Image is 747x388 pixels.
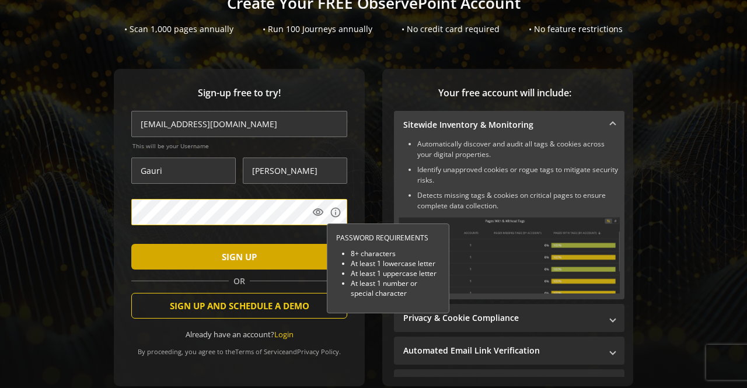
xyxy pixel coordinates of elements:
[131,340,347,356] div: By proceeding, you agree to the and .
[297,347,339,356] a: Privacy Policy
[529,23,623,35] div: • No feature restrictions
[403,345,601,356] mat-panel-title: Automated Email Link Verification
[263,23,372,35] div: • Run 100 Journeys annually
[330,207,341,218] mat-icon: info
[131,86,347,100] span: Sign-up free to try!
[235,347,285,356] a: Terms of Service
[402,23,500,35] div: • No credit card required
[394,337,624,365] mat-expansion-panel-header: Automated Email Link Verification
[132,142,347,150] span: This will be your Username
[394,304,624,332] mat-expansion-panel-header: Privacy & Cookie Compliance
[351,258,440,268] li: At least 1 lowercase letter
[394,111,624,139] mat-expansion-panel-header: Sitewide Inventory & Monitoring
[336,233,440,243] div: PASSWORD REQUIREMENTS
[394,86,616,100] span: Your free account will include:
[131,158,236,184] input: First Name *
[399,217,620,293] img: Sitewide Inventory & Monitoring
[131,293,347,319] button: SIGN UP AND SCHEDULE A DEMO
[274,329,294,340] a: Login
[131,111,347,137] input: Email Address (name@work-email.com) *
[417,139,620,160] li: Automatically discover and audit all tags & cookies across your digital properties.
[351,249,440,258] li: 8+ characters
[403,119,601,131] mat-panel-title: Sitewide Inventory & Monitoring
[417,190,620,211] li: Detects missing tags & cookies on critical pages to ensure complete data collection.
[229,275,250,287] span: OR
[243,158,347,184] input: Last Name *
[351,278,440,298] li: At least 1 number or special character
[131,244,347,270] button: SIGN UP
[222,246,257,267] span: SIGN UP
[312,207,324,218] mat-icon: visibility
[170,295,309,316] span: SIGN UP AND SCHEDULE A DEMO
[403,312,601,324] mat-panel-title: Privacy & Cookie Compliance
[394,139,624,299] div: Sitewide Inventory & Monitoring
[124,23,233,35] div: • Scan 1,000 pages annually
[417,165,620,186] li: Identify unapproved cookies or rogue tags to mitigate security risks.
[131,329,347,340] div: Already have an account?
[351,268,440,278] li: At least 1 uppercase letter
